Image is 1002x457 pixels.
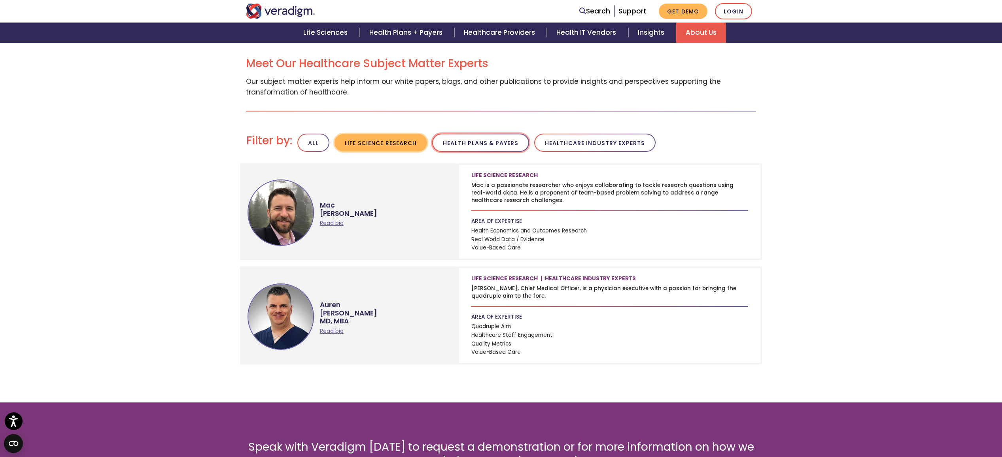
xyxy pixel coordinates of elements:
span: Health Economics and Outcomes Research [471,227,748,235]
p: Our subject matter experts help inform our white papers, blogs, and other publications to provide... [246,76,756,98]
a: Search [579,6,610,17]
span: Quality Metrics [471,340,748,348]
span: Value-Based Care [471,244,748,252]
button: Life Science Research [335,134,427,152]
h2: Filter by: [246,134,292,147]
a: About Us [676,23,726,43]
a: Login [715,3,752,19]
span: Value-Based Care [471,348,748,357]
h2: Meet Our Healthcare Subject Matter Experts [246,57,756,70]
p: AREA OF EXPERTISE [471,313,748,321]
span: Quadruple Aim [471,322,748,331]
span: [PERSON_NAME] [320,210,447,217]
a: Get Demo [659,4,707,19]
p: AREA OF EXPERTISE [471,217,748,225]
span: Life Science Research [471,172,541,179]
span: Healthcare Industry Experts [545,275,639,282]
img: Veradigm logo [246,4,315,19]
button: Health Plans & Payers [432,134,529,152]
a: Health IT Vendors [547,23,628,43]
span: MD, MBA [320,317,447,325]
p: [PERSON_NAME], Chief Medical Officer, is a physician executive with a passion for bringing the qu... [471,285,748,300]
a: Health Plans + Payers [360,23,454,43]
iframe: Drift Chat Widget [850,408,993,448]
span: Auren [320,295,447,309]
span: [PERSON_NAME] [320,309,447,317]
span: Life Science Research [471,275,545,282]
span: Healthcare Staff Engagement [471,331,748,340]
a: Life Sciences [294,23,359,43]
a: Read bio [320,219,344,227]
button: Open CMP widget [4,434,23,453]
span: Mac [320,195,447,209]
span: Real World Data / Evidence [471,235,748,244]
a: Support [618,6,646,16]
p: Mac is a passionate researcher who enjoys collaborating to tackle research questions using real-w... [471,181,748,204]
button: Healthcare Industry Experts [534,134,656,152]
button: All [297,134,329,152]
a: Read bio [320,327,344,335]
a: Healthcare Providers [454,23,547,43]
a: Insights [628,23,676,43]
